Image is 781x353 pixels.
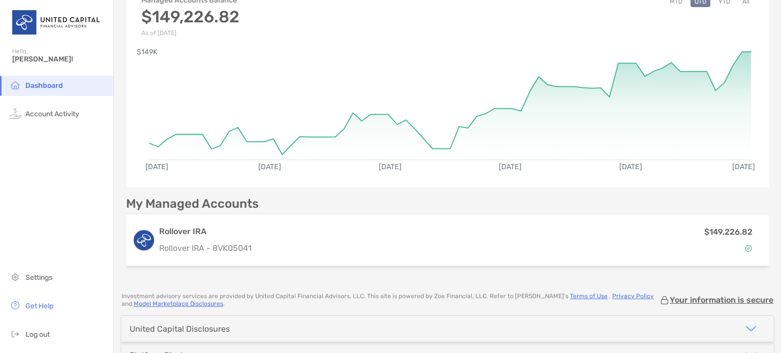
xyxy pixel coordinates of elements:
[9,299,21,311] img: get-help icon
[612,293,654,300] a: Privacy Policy
[9,79,21,91] img: household icon
[670,295,773,305] p: Your information is secure
[499,163,522,171] text: [DATE]
[159,226,561,238] h3: Rollover IRA
[159,242,561,254] p: Rollover IRA - 8VK05041
[25,110,79,118] span: Account Activity
[25,273,52,282] span: Settings
[732,163,755,171] text: [DATE]
[134,230,154,250] img: logo account
[134,300,223,307] a: Model Marketplace Disclosures
[704,226,753,238] p: $149,226.82
[141,29,239,37] p: As of [DATE]
[145,163,168,171] text: [DATE]
[141,7,239,26] h3: $149,226.82
[745,323,757,335] img: icon arrow
[25,302,53,310] span: Get Help
[122,293,659,308] p: Investment advisory services are provided by United Capital Financial Advisors, LLC . This site i...
[9,107,21,119] img: activity icon
[9,328,21,340] img: logout icon
[258,163,281,171] text: [DATE]
[570,293,608,300] a: Terms of Use
[126,198,259,210] p: My Managed Accounts
[9,271,21,283] img: settings icon
[619,163,642,171] text: [DATE]
[379,163,402,171] text: [DATE]
[12,4,101,41] img: United Capital Logo
[745,245,752,252] img: Account Status icon
[12,55,107,63] span: [PERSON_NAME]!
[25,81,63,90] span: Dashboard
[130,324,230,334] div: United Capital Disclosures
[137,48,158,56] text: $149K
[25,330,50,339] span: Log out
